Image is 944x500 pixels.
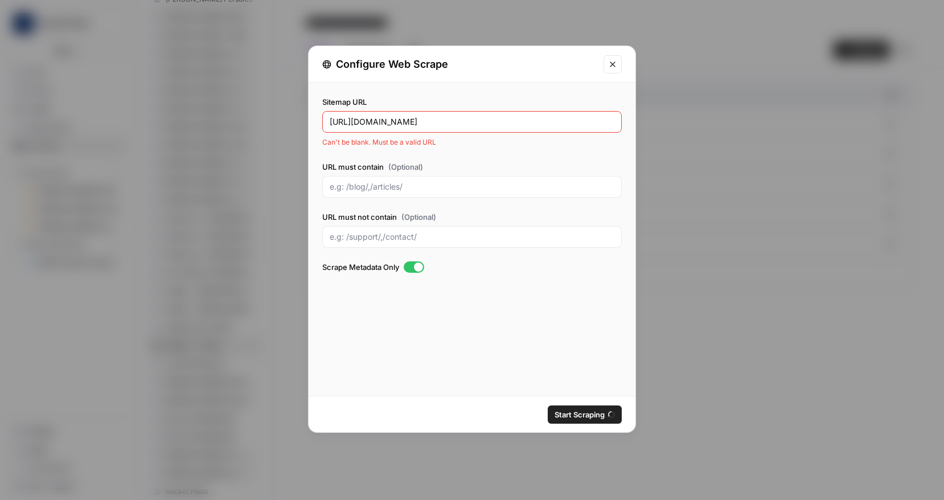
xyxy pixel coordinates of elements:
[555,409,605,420] span: Start Scraping
[401,211,436,223] span: (Optional)
[322,96,622,108] label: Sitemap URL
[330,116,614,128] input: e.g: https://www.example.com/sitemap.xml
[548,405,622,424] button: Start Scraping
[322,56,597,72] div: Configure Web Scrape
[330,231,614,243] input: e.g: /support/,/contact/
[388,161,423,173] span: (Optional)
[322,161,622,173] label: URL must contain
[322,211,622,223] label: URL must not contain
[322,261,622,273] label: Scrape Metadata Only
[604,55,622,73] button: Close modal
[330,181,614,192] input: e.g: /blog/,/articles/
[322,137,622,147] div: Can't be blank. Must be a valid URL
